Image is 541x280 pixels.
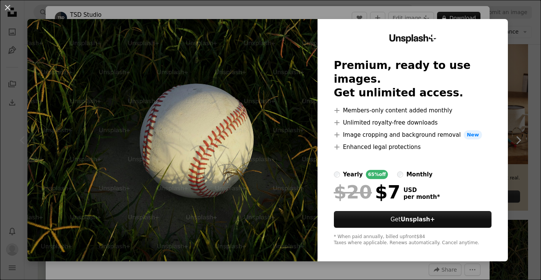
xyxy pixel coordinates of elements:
[334,59,492,100] h2: Premium, ready to use images. Get unlimited access.
[464,130,482,139] span: New
[343,170,363,179] div: yearly
[334,234,492,246] div: * When paid annually, billed upfront $84 Taxes where applicable. Renews automatically. Cancel any...
[334,118,492,127] li: Unlimited royalty-free downloads
[366,170,388,179] div: 65% off
[406,170,432,179] div: monthly
[334,142,492,152] li: Enhanced legal protections
[334,130,492,139] li: Image cropping and background removal
[334,171,340,178] input: yearly65%off
[334,106,492,115] li: Members-only content added monthly
[404,194,440,200] span: per month *
[334,182,401,202] div: $7
[334,211,492,228] a: GetUnsplash+
[397,171,403,178] input: monthly
[401,216,435,223] strong: Unsplash+
[404,187,440,194] span: USD
[334,182,372,202] span: $20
